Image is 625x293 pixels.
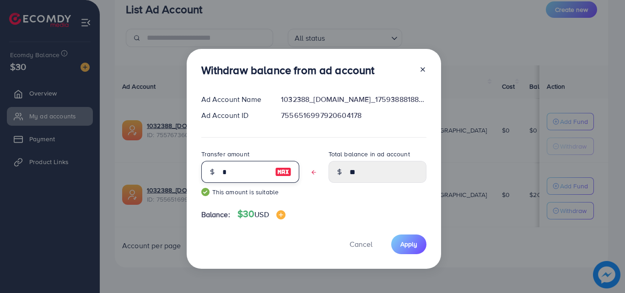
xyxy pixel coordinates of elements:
[201,188,210,196] img: guide
[201,187,299,197] small: This amount is suitable
[201,209,230,220] span: Balance:
[254,209,269,219] span: USD
[276,210,286,219] img: image
[194,94,274,105] div: Ad Account Name
[194,110,274,121] div: Ad Account ID
[329,149,410,159] label: Total balance in ad account
[274,94,433,105] div: 1032388_[DOMAIN_NAME]_1759388818810
[350,239,372,249] span: Cancel
[201,149,249,159] label: Transfer amount
[201,64,375,77] h3: Withdraw balance from ad account
[274,110,433,121] div: 7556516997920604178
[237,208,286,220] h4: $30
[400,240,417,249] span: Apply
[338,234,384,254] button: Cancel
[391,234,426,254] button: Apply
[275,166,291,177] img: image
